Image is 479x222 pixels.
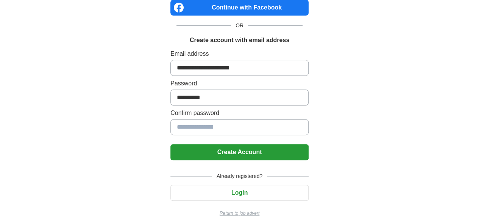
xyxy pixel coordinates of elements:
label: Email address [170,49,309,58]
span: Already registered? [212,172,267,180]
button: Login [170,185,309,201]
label: Confirm password [170,109,309,118]
button: Create Account [170,144,309,160]
label: Password [170,79,309,88]
span: OR [231,22,248,30]
a: Return to job advert [170,210,309,217]
h1: Create account with email address [190,36,289,45]
a: Login [170,189,309,196]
